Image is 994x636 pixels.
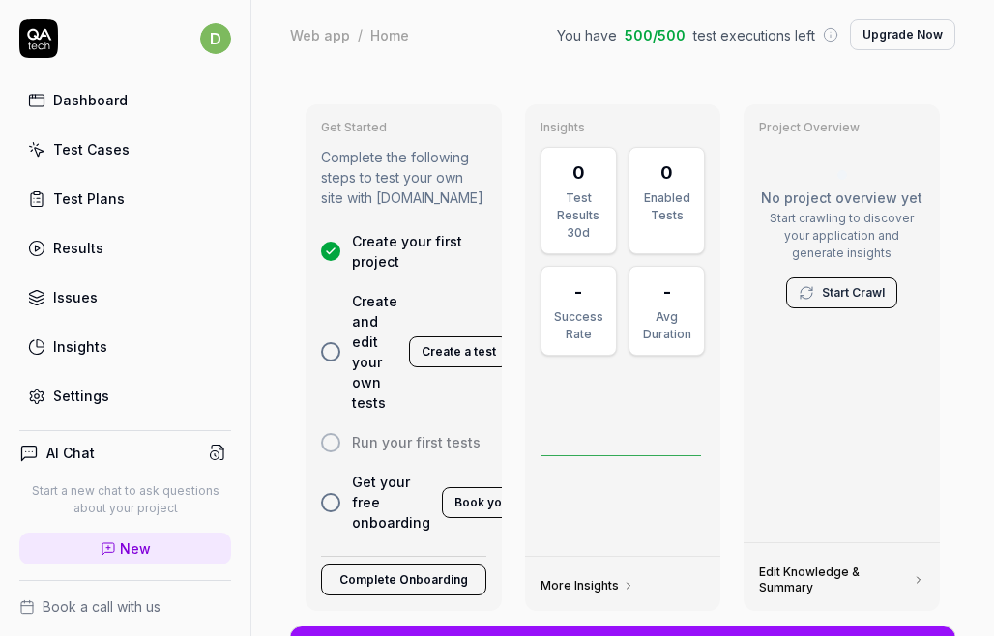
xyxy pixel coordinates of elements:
div: Web app [290,25,350,44]
span: d [200,23,231,54]
h3: Project Overview [759,120,924,135]
div: Test Plans [53,188,125,209]
a: Test Plans [19,180,231,217]
div: Test Results 30d [553,189,604,242]
div: 0 [572,159,585,186]
div: Success Rate [553,308,604,343]
a: Insights [19,328,231,365]
h3: Get Started [321,120,486,135]
button: d [200,19,231,58]
div: Enabled Tests [641,189,692,224]
span: 500 / 500 [625,25,686,45]
div: Issues [53,287,98,307]
p: Start a new chat to ask questions about your project [19,482,231,517]
span: You have [557,25,617,45]
p: No project overview yet [759,188,924,208]
span: Create your first project [352,231,486,272]
a: Start Crawl [822,284,885,302]
div: / [358,25,363,44]
span: Create and edit your own tests [352,291,397,413]
a: More Insights [541,578,634,593]
a: Issues [19,278,231,316]
h3: Insights [541,120,706,135]
div: Home [370,25,409,44]
a: New [19,533,231,564]
div: - [663,278,671,304]
div: Dashboard [53,90,128,110]
a: Results [19,229,231,267]
button: Create a test [409,336,509,367]
span: New [120,538,151,559]
a: Test Cases [19,130,231,168]
span: test executions left [693,25,815,45]
button: Complete Onboarding [321,564,486,595]
button: Book your call [442,487,548,518]
div: - [574,278,582,304]
a: Book your call [442,491,548,510]
span: Book a call with us [43,596,161,617]
div: Results [53,238,103,258]
div: Settings [53,386,109,406]
span: Get your free onboarding [352,472,430,533]
h4: AI Chat [46,443,95,463]
p: Start crawling to discover your application and generate insights [759,210,924,262]
a: Dashboard [19,81,231,119]
div: Test Cases [53,139,130,159]
button: Upgrade Now [850,19,955,50]
a: Edit Knowledge & Summary [759,564,924,595]
div: Avg Duration [641,308,692,343]
a: Book a call with us [19,596,231,617]
span: Run your first tests [352,432,481,452]
a: Settings [19,377,231,415]
p: Complete the following steps to test your own site with [DOMAIN_NAME] [321,147,486,208]
div: Insights [53,336,107,357]
div: 0 [660,159,673,186]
